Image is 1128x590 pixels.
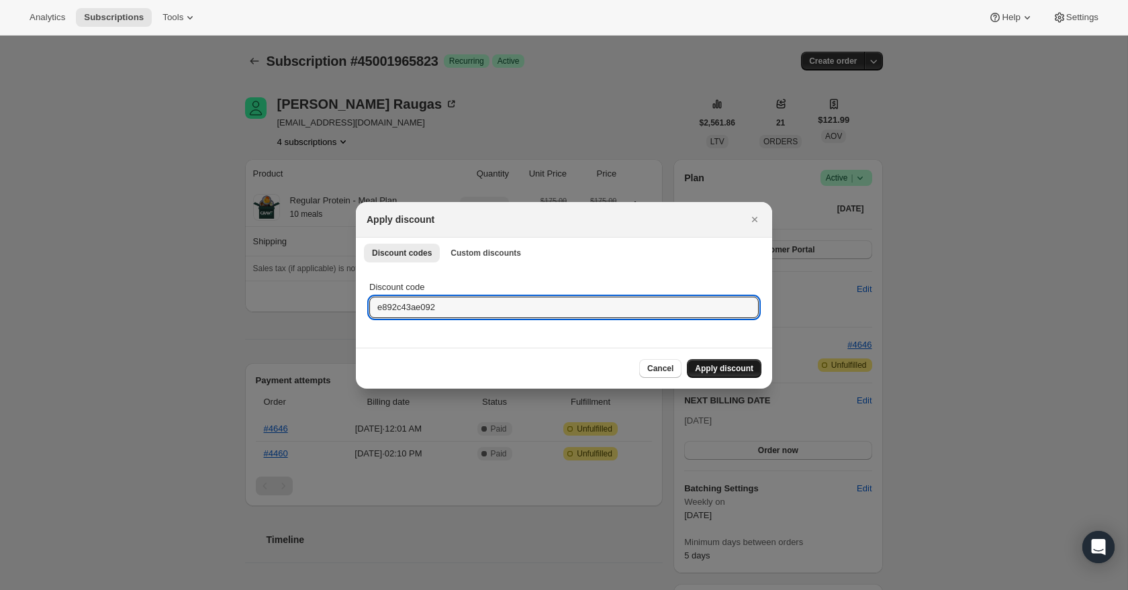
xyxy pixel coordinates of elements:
[695,363,753,374] span: Apply discount
[1066,12,1098,23] span: Settings
[1045,8,1107,27] button: Settings
[372,248,432,258] span: Discount codes
[162,12,183,23] span: Tools
[745,210,764,229] button: Close
[30,12,65,23] span: Analytics
[369,297,759,318] input: Enter code
[367,213,434,226] h2: Apply discount
[687,359,761,378] button: Apply discount
[356,267,772,348] div: Discount codes
[154,8,205,27] button: Tools
[639,359,681,378] button: Cancel
[84,12,144,23] span: Subscriptions
[980,8,1041,27] button: Help
[21,8,73,27] button: Analytics
[442,244,529,262] button: Custom discounts
[451,248,521,258] span: Custom discounts
[647,363,673,374] span: Cancel
[76,8,152,27] button: Subscriptions
[1082,531,1115,563] div: Open Intercom Messenger
[1002,12,1020,23] span: Help
[369,282,424,292] span: Discount code
[364,244,440,262] button: Discount codes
